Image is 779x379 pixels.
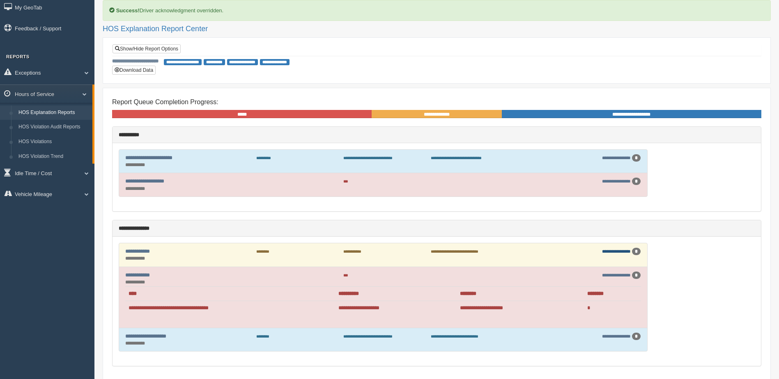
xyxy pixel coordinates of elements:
a: HOS Explanation Reports [15,105,92,120]
a: Show/Hide Report Options [113,44,181,53]
h2: HOS Explanation Report Center [103,25,771,33]
button: Download Data [112,66,156,75]
a: HOS Violations [15,135,92,149]
a: HOS Violation Trend [15,149,92,164]
a: HOS Violation Audit Reports [15,120,92,135]
h4: Report Queue Completion Progress: [112,98,761,106]
b: Success! [116,7,140,14]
